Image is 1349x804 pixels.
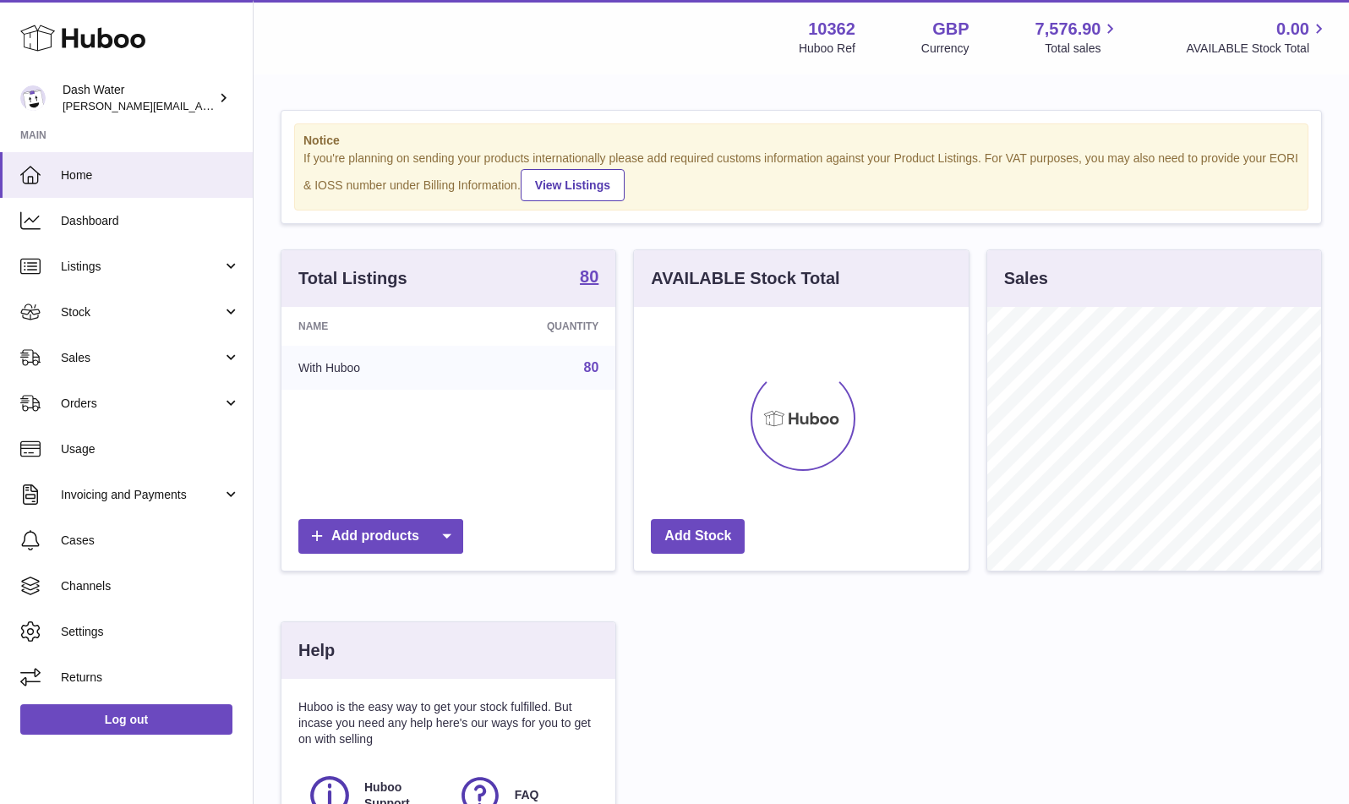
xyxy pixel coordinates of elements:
span: FAQ [515,787,539,803]
a: 7,576.90 Total sales [1035,18,1121,57]
img: james@dash-water.com [20,85,46,111]
a: 80 [584,360,599,375]
span: Returns [61,670,240,686]
p: Huboo is the easy way to get your stock fulfilled. But incase you need any help here's our ways f... [298,699,598,747]
span: [PERSON_NAME][EMAIL_ADDRESS][DOMAIN_NAME] [63,99,339,112]
h3: Total Listings [298,267,407,290]
span: Home [61,167,240,183]
span: Channels [61,578,240,594]
th: Name [281,307,458,346]
th: Quantity [458,307,616,346]
a: Log out [20,704,232,735]
span: Orders [61,396,222,412]
span: Cases [61,533,240,549]
a: 0.00 AVAILABLE Stock Total [1186,18,1329,57]
span: 0.00 [1276,18,1309,41]
span: Invoicing and Payments [61,487,222,503]
span: AVAILABLE Stock Total [1186,41,1329,57]
td: With Huboo [281,346,458,390]
strong: 10362 [808,18,855,41]
div: Dash Water [63,82,215,114]
span: Settings [61,624,240,640]
strong: 80 [580,268,598,285]
span: Total sales [1045,41,1120,57]
strong: Notice [303,133,1299,149]
h3: Sales [1004,267,1048,290]
span: 7,576.90 [1035,18,1101,41]
div: If you're planning on sending your products internationally please add required customs informati... [303,150,1299,201]
h3: Help [298,639,335,662]
span: Listings [61,259,222,275]
span: Sales [61,350,222,366]
div: Currency [921,41,969,57]
a: 80 [580,268,598,288]
div: Huboo Ref [799,41,855,57]
a: Add Stock [651,519,745,554]
h3: AVAILABLE Stock Total [651,267,839,290]
strong: GBP [932,18,969,41]
span: Stock [61,304,222,320]
a: View Listings [521,169,625,201]
span: Dashboard [61,213,240,229]
span: Usage [61,441,240,457]
a: Add products [298,519,463,554]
